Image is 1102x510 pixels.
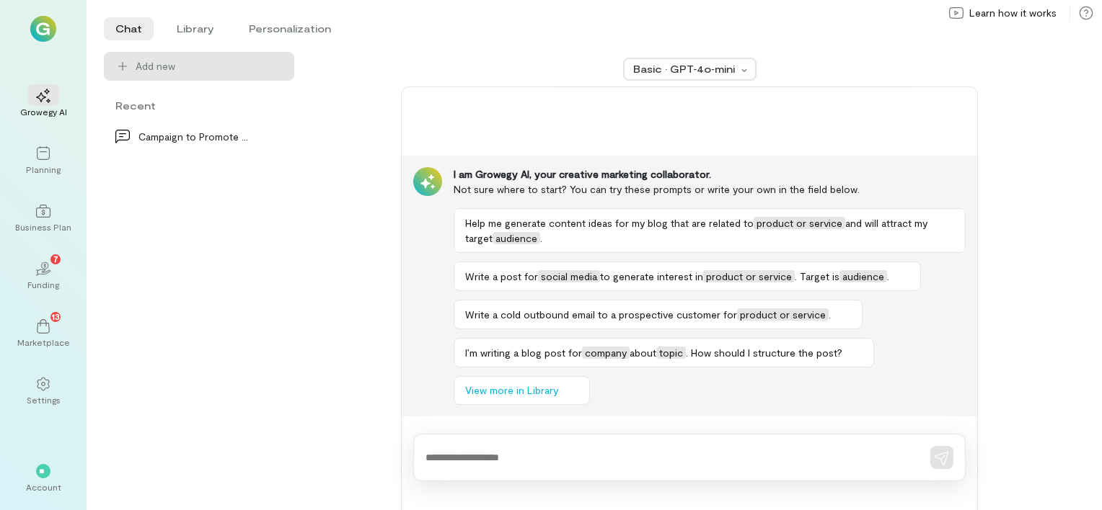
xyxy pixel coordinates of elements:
span: Help me generate content ideas for my blog that are related to [465,217,754,229]
div: Recent [104,98,294,113]
span: View more in Library [465,383,558,398]
span: audience [493,232,540,244]
div: Marketplace [17,336,70,348]
span: company [582,346,630,359]
li: Personalization [237,17,343,40]
div: Planning [26,164,61,175]
button: Help me generate content ideas for my blog that are related toproduct or serviceand will attract ... [454,208,966,253]
button: View more in Library [454,376,590,405]
span: to generate interest in [600,270,703,282]
span: . How should I structure the post? [686,346,842,359]
div: Not sure where to start? You can try these prompts or write your own in the field below. [454,182,966,197]
span: about [630,346,656,359]
span: 13 [52,310,60,323]
a: Planning [17,135,69,187]
div: Business Plan [15,221,71,233]
span: . [540,232,542,244]
a: Funding [17,250,69,302]
span: product or service [754,217,845,229]
div: Growegy AI [20,106,67,117]
button: I’m writing a blog post forcompanyabouttopic. How should I structure the post? [454,338,874,367]
span: . [887,270,889,282]
span: Write a cold outbound email to a prospective customer for [465,308,737,321]
span: . Target is [795,270,839,282]
span: Write a post for [465,270,538,282]
li: Library [165,17,226,40]
span: Add new [136,59,283,73]
a: Growegy AI [17,77,69,129]
span: topic [656,346,686,359]
a: Business Plan [17,192,69,244]
div: Funding [27,279,59,290]
span: 7 [53,252,58,265]
a: Marketplace [17,308,69,359]
div: Account [26,481,61,493]
div: Campaign to Promote Product [138,129,251,144]
div: Basic · GPT‑4o‑mini [633,62,737,76]
span: I’m writing a blog post for [465,346,582,359]
span: . [829,308,831,321]
span: audience [839,270,887,282]
div: I am Growegy AI, your creative marketing collaborator. [454,167,966,182]
span: product or service [737,308,829,321]
button: Write a post forsocial mediato generate interest inproduct or service. Target isaudience. [454,261,921,291]
span: Learn how it works [969,6,1057,20]
span: social media [538,270,600,282]
li: Chat [104,17,154,40]
div: Settings [27,394,61,406]
span: product or service [703,270,795,282]
button: Write a cold outbound email to a prospective customer forproduct or service. [454,300,863,329]
a: Settings [17,365,69,417]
